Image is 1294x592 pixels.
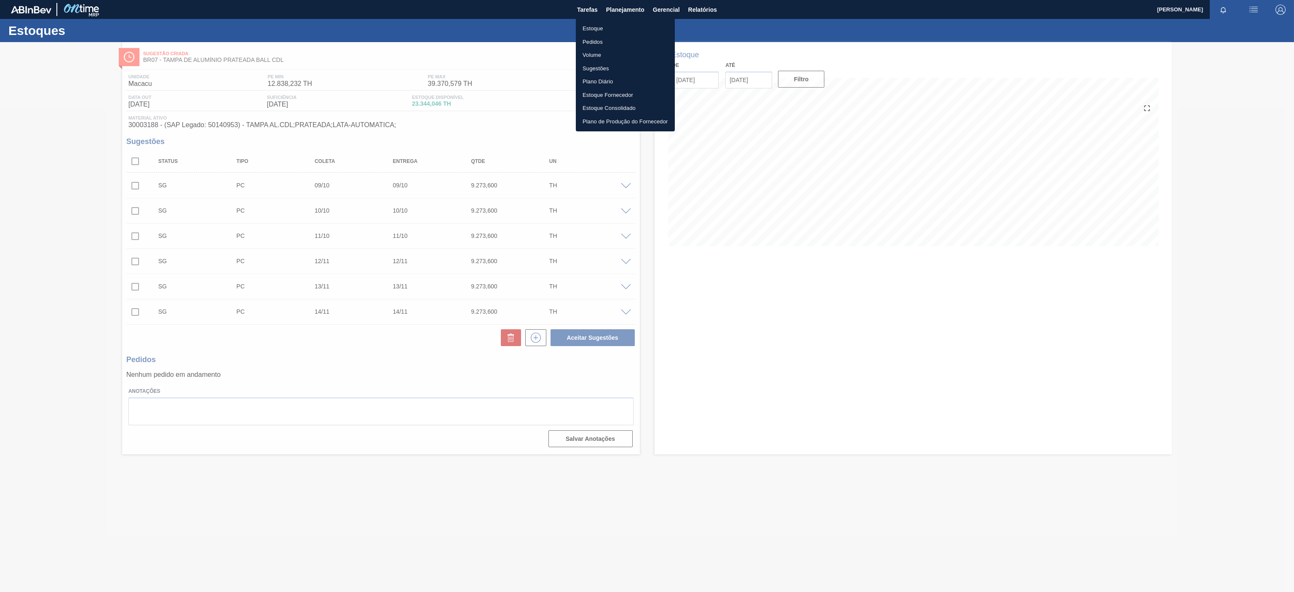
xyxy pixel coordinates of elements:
a: Pedidos [576,35,675,49]
a: Estoque [576,22,675,35]
a: Volume [576,48,675,62]
a: Estoque Fornecedor [576,88,675,102]
a: Plano de Produção do Fornecedor [576,115,675,128]
a: Sugestões [576,62,675,75]
a: Plano Diário [576,75,675,88]
a: Estoque Consolidado [576,101,675,115]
